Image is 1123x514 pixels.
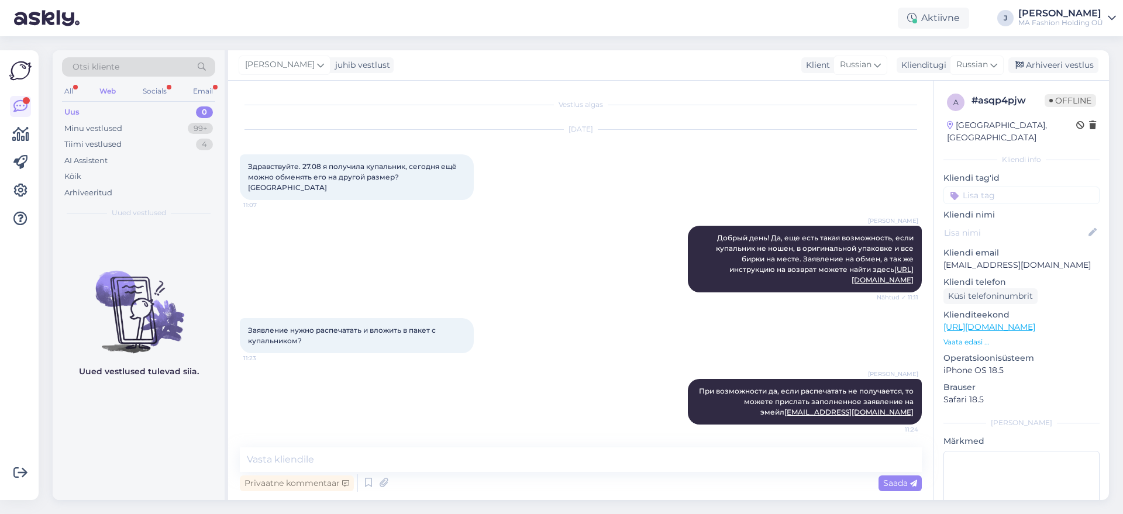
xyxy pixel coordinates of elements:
[801,59,830,71] div: Klient
[73,61,119,73] span: Otsi kliente
[947,119,1076,144] div: [GEOGRAPHIC_DATA], [GEOGRAPHIC_DATA]
[248,326,438,345] span: Заявление нужно распечатать и вложить в пакет с купальником?
[956,58,988,71] span: Russian
[874,293,918,302] span: Nähtud ✓ 11:11
[943,352,1100,364] p: Operatsioonisüsteem
[943,276,1100,288] p: Kliendi telefon
[243,354,287,363] span: 11:23
[898,8,969,29] div: Aktiivne
[868,216,918,225] span: [PERSON_NAME]
[944,226,1086,239] input: Lisa nimi
[240,124,922,134] div: [DATE]
[9,60,32,82] img: Askly Logo
[196,106,213,118] div: 0
[248,162,459,192] span: Здравствуйте. 27.08 я получила купальник, сегодня ещё можно обменять его на другой размер? [GEOGR...
[64,106,80,118] div: Uus
[97,84,118,99] div: Web
[191,84,215,99] div: Email
[943,288,1038,304] div: Küsi telefoninumbrit
[112,208,166,218] span: Uued vestlused
[784,408,914,416] a: [EMAIL_ADDRESS][DOMAIN_NAME]
[716,233,915,284] span: Добрый день! Да, еще есть такая возможность, если купальник не ношен, в оригинальной упаковке и в...
[943,309,1100,321] p: Klienditeekond
[240,99,922,110] div: Vestlus algas
[62,84,75,99] div: All
[64,155,108,167] div: AI Assistent
[883,478,917,488] span: Saada
[943,337,1100,347] p: Vaata edasi ...
[943,209,1100,221] p: Kliendi nimi
[240,475,354,491] div: Privaatne kommentaar
[943,247,1100,259] p: Kliendi email
[868,370,918,378] span: [PERSON_NAME]
[188,123,213,134] div: 99+
[196,139,213,150] div: 4
[64,123,122,134] div: Minu vestlused
[243,201,287,209] span: 11:07
[64,171,81,182] div: Kõik
[943,418,1100,428] div: [PERSON_NAME]
[943,154,1100,165] div: Kliendi info
[1045,94,1096,107] span: Offline
[943,259,1100,271] p: [EMAIL_ADDRESS][DOMAIN_NAME]
[79,365,199,378] p: Uued vestlused tulevad siia.
[943,172,1100,184] p: Kliendi tag'id
[245,58,315,71] span: [PERSON_NAME]
[64,187,112,199] div: Arhiveeritud
[874,425,918,434] span: 11:24
[330,59,390,71] div: juhib vestlust
[943,394,1100,406] p: Safari 18.5
[943,187,1100,204] input: Lisa tag
[840,58,871,71] span: Russian
[1018,18,1103,27] div: MA Fashion Holding OÜ
[140,84,169,99] div: Socials
[943,322,1035,332] a: [URL][DOMAIN_NAME]
[943,364,1100,377] p: iPhone OS 18.5
[897,59,946,71] div: Klienditugi
[64,139,122,150] div: Tiimi vestlused
[53,250,225,355] img: No chats
[699,387,915,416] span: При возможности да, если распечатать не получается, то можете прислать заполненное заявление на э...
[997,10,1014,26] div: J
[1018,9,1103,18] div: [PERSON_NAME]
[953,98,959,106] span: a
[943,435,1100,447] p: Märkmed
[1018,9,1116,27] a: [PERSON_NAME]MA Fashion Holding OÜ
[972,94,1045,108] div: # asqp4pjw
[1008,57,1098,73] div: Arhiveeri vestlus
[943,381,1100,394] p: Brauser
